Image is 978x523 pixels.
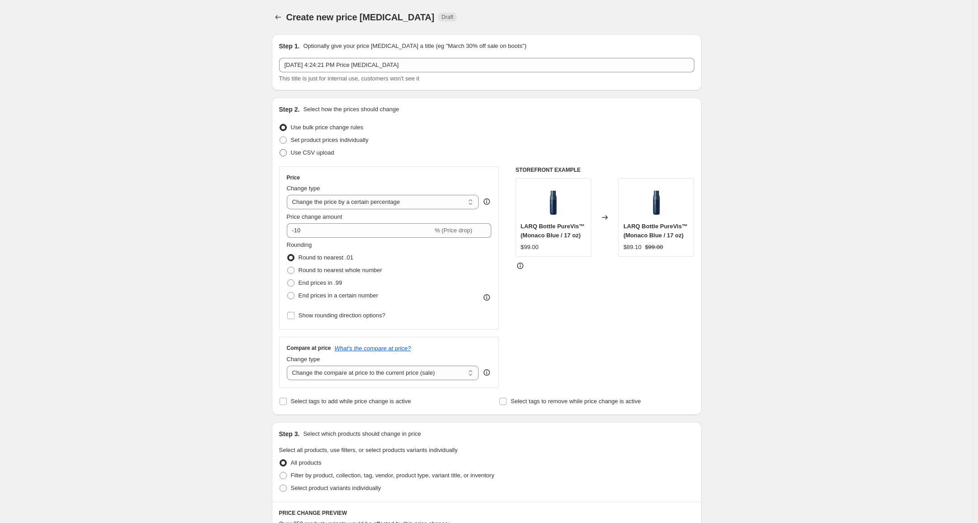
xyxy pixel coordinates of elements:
[279,105,300,114] h2: Step 2.
[272,11,285,24] button: Price change jobs
[645,243,663,252] strike: $99.00
[279,447,458,453] span: Select all products, use filters, or select products variants individually
[435,227,472,234] span: % (Price drop)
[482,368,491,377] div: help
[299,279,342,286] span: End prices in .99
[535,183,571,219] img: BDMB050A-E-1_80x.jpg
[286,12,435,22] span: Create new price [MEDICAL_DATA]
[287,356,320,363] span: Change type
[511,398,641,405] span: Select tags to remove while price change is active
[279,42,300,51] h2: Step 1.
[521,243,539,252] div: $99.00
[291,485,381,491] span: Select product variants individually
[291,459,322,466] span: All products
[279,75,419,82] span: This title is just for internal use, customers won't see it
[623,223,688,239] span: LARQ Bottle PureVis™ (Monaco Blue / 17 oz)
[299,292,378,299] span: End prices in a certain number
[287,174,300,181] h3: Price
[299,254,353,261] span: Round to nearest .01
[291,398,411,405] span: Select tags to add while price change is active
[638,183,674,219] img: BDMB050A-E-1_80x.jpg
[291,472,494,479] span: Filter by product, collection, tag, vendor, product type, variant title, or inventory
[287,241,312,248] span: Rounding
[299,312,385,319] span: Show rounding direction options?
[442,14,453,21] span: Draft
[291,149,334,156] span: Use CSV upload
[291,137,369,143] span: Set product prices individually
[335,345,411,352] button: What's the compare at price?
[279,509,694,517] h6: PRICE CHANGE PREVIEW
[291,124,363,131] span: Use bulk price change rules
[279,429,300,438] h2: Step 3.
[287,223,433,238] input: -15
[299,267,382,273] span: Round to nearest whole number
[279,58,694,72] input: 30% off holiday sale
[287,344,331,352] h3: Compare at price
[303,42,526,51] p: Optionally give your price [MEDICAL_DATA] a title (eg "March 30% off sale on boots")
[303,429,421,438] p: Select which products should change in price
[623,243,641,252] div: $89.10
[516,166,694,174] h6: STOREFRONT EXAMPLE
[303,105,399,114] p: Select how the prices should change
[521,223,585,239] span: LARQ Bottle PureVis™ (Monaco Blue / 17 oz)
[482,197,491,206] div: help
[287,213,342,220] span: Price change amount
[287,185,320,192] span: Change type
